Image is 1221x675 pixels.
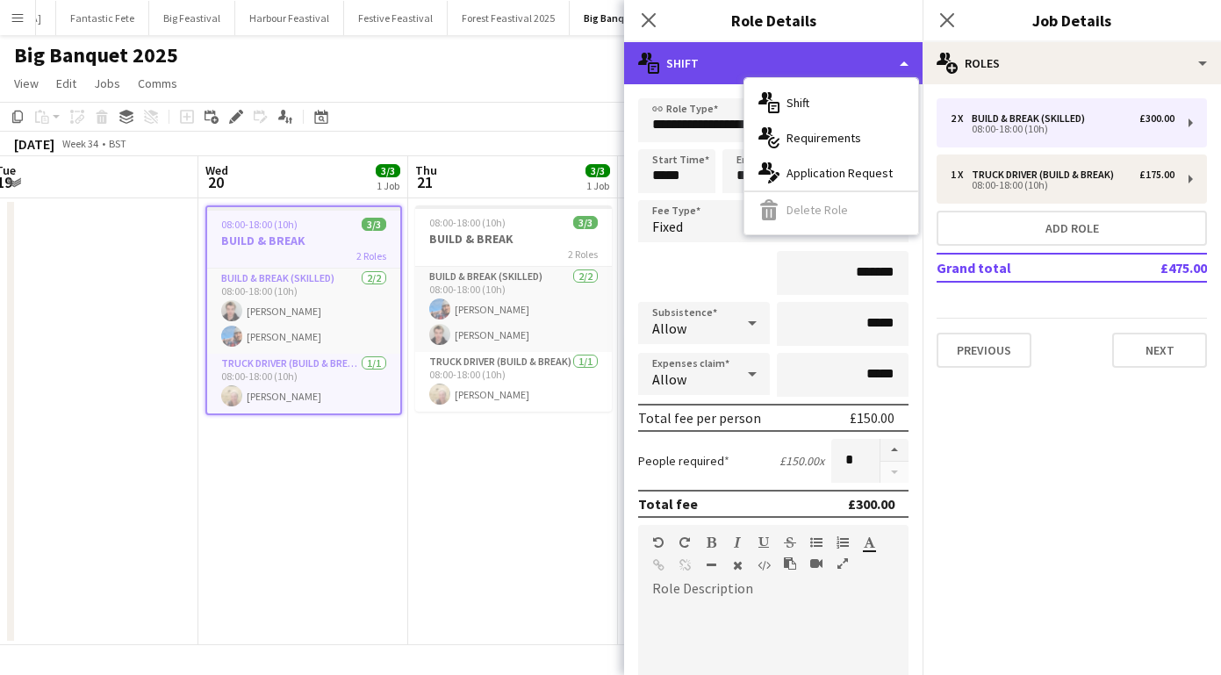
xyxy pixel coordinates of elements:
a: Comms [131,72,184,95]
div: 08:00-18:00 (10h) [951,125,1174,133]
button: Fantastic Fete [56,1,149,35]
button: Previous [937,333,1031,368]
button: Underline [758,535,770,549]
a: Jobs [87,72,127,95]
button: Insert video [810,557,822,571]
span: Jobs [94,75,120,91]
span: 21 [413,172,437,192]
button: Harbour Feastival [235,1,344,35]
button: Undo [652,535,664,549]
div: 08:00-18:00 (10h) [951,181,1174,190]
button: Increase [880,439,909,462]
div: BST [109,137,126,150]
button: Fullscreen [837,557,849,571]
span: Edit [56,75,76,91]
span: 08:00-18:00 (10h) [429,216,506,229]
td: Grand total [937,254,1102,282]
div: £300.00 [848,495,894,513]
span: 20 [203,172,228,192]
span: 22 [622,172,639,192]
button: Forest Feastival 2025 [448,1,570,35]
button: Unordered List [810,535,822,549]
div: Roles [923,42,1221,84]
button: Next [1112,333,1207,368]
div: Truck Driver (Build & Break) [972,169,1121,181]
h3: BUILD & BREAK [415,231,612,247]
button: HTML Code [758,558,770,572]
span: 3/3 [376,164,400,177]
button: Festive Feastival [344,1,448,35]
span: Comms [138,75,177,91]
h3: Job Details [923,9,1221,32]
div: 1 x [951,169,972,181]
span: Allow [652,370,686,388]
div: £150.00 x [779,453,824,469]
div: 1 Job [586,179,609,192]
button: Strikethrough [784,535,796,549]
div: £175.00 [1139,169,1174,181]
app-card-role: Build & Break (skilled)2/208:00-18:00 (10h)[PERSON_NAME][PERSON_NAME] [207,269,400,354]
div: Shift [624,42,923,84]
app-card-role: Truck Driver (Build & Break)1/108:00-18:00 (10h)[PERSON_NAME] [207,354,400,413]
span: Application Request [786,165,893,181]
app-card-role: Build & Break (skilled)2/208:00-18:00 (10h)[PERSON_NAME][PERSON_NAME] [415,267,612,352]
button: Text Color [863,535,875,549]
span: View [14,75,39,91]
button: Big Banquet 2025 [570,1,679,35]
div: Total fee per person [638,409,761,427]
button: Add role [937,211,1207,246]
div: £150.00 [850,409,894,427]
app-job-card: 08:00-18:00 (10h)3/3BUILD & BREAK2 RolesBuild & Break (skilled)2/208:00-18:00 (10h)[PERSON_NAME][... [205,205,402,415]
span: Shift [786,95,809,111]
span: Week 34 [58,137,102,150]
button: Bold [705,535,717,549]
div: £300.00 [1139,112,1174,125]
span: Allow [652,320,686,337]
h1: Big Banquet 2025 [14,42,178,68]
td: £475.00 [1102,254,1207,282]
button: Ordered List [837,535,849,549]
button: Clear Formatting [731,558,743,572]
div: 2 x [951,112,972,125]
span: 3/3 [573,216,598,229]
a: Edit [49,72,83,95]
span: Requirements [786,130,861,146]
span: 3/3 [362,218,386,231]
span: 2 Roles [568,248,598,261]
button: Big Feastival [149,1,235,35]
div: Total fee [638,495,698,513]
button: Paste as plain text [784,557,796,571]
app-job-card: 08:00-18:00 (10h)3/3BUILD & BREAK2 RolesBuild & Break (skilled)2/208:00-18:00 (10h)[PERSON_NAME][... [415,205,612,412]
span: 2 Roles [356,249,386,262]
button: Redo [679,535,691,549]
span: 08:00-18:00 (10h) [221,218,298,231]
span: 3/3 [585,164,610,177]
h3: BUILD & BREAK [207,233,400,248]
span: Thu [415,162,437,178]
div: [DATE] [14,135,54,153]
span: Wed [205,162,228,178]
app-card-role: Truck Driver (Build & Break)1/108:00-18:00 (10h)[PERSON_NAME] [415,352,612,412]
h3: Role Details [624,9,923,32]
button: Italic [731,535,743,549]
label: People required [638,453,729,469]
span: Fixed [652,218,683,235]
div: 1 Job [377,179,399,192]
a: View [7,72,46,95]
button: Horizontal Line [705,558,717,572]
div: Build & Break (skilled) [972,112,1092,125]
